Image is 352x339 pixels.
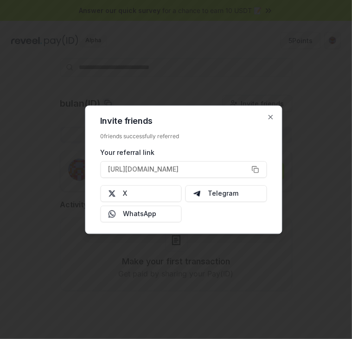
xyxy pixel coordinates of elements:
[100,185,182,202] button: X
[108,165,179,174] span: [URL][DOMAIN_NAME]
[108,210,115,217] img: Whatsapp
[100,161,267,178] button: [URL][DOMAIN_NAME]
[193,190,201,197] img: Telegram
[100,117,267,125] h2: Invite friends
[108,190,115,197] img: X
[100,205,182,222] button: WhatsApp
[100,147,267,157] div: Your referral link
[100,133,267,140] div: 0 friends successfully referred
[186,185,267,202] button: Telegram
